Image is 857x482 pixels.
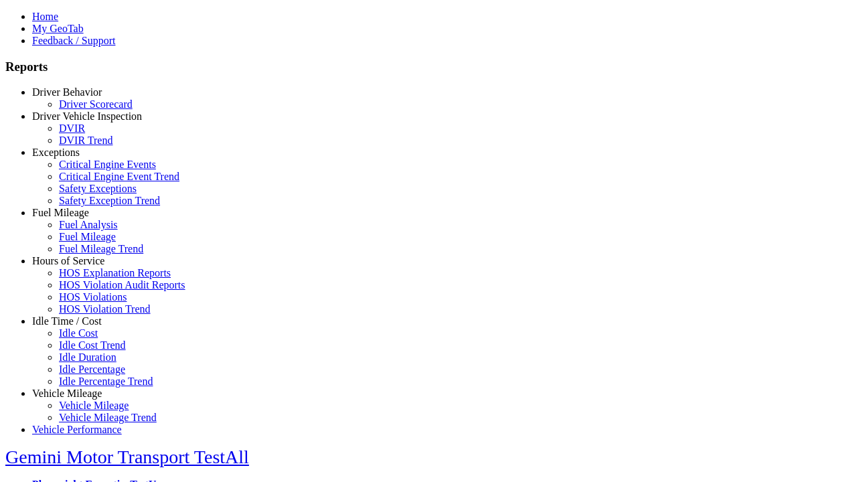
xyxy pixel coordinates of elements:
[59,135,112,146] a: DVIR Trend
[32,255,104,266] a: Hours of Service
[32,35,115,46] a: Feedback / Support
[32,424,122,435] a: Vehicle Performance
[59,351,116,363] a: Idle Duration
[59,171,179,182] a: Critical Engine Event Trend
[59,376,153,387] a: Idle Percentage Trend
[32,110,142,122] a: Driver Vehicle Inspection
[5,447,249,467] a: Gemini Motor Transport TestAll
[32,388,102,399] a: Vehicle Mileage
[32,207,89,218] a: Fuel Mileage
[59,195,160,206] a: Safety Exception Trend
[59,327,98,339] a: Idle Cost
[32,315,102,327] a: Idle Time / Cost
[32,147,80,158] a: Exceptions
[59,98,133,110] a: Driver Scorecard
[59,412,157,423] a: Vehicle Mileage Trend
[59,159,156,170] a: Critical Engine Events
[59,267,171,278] a: HOS Explanation Reports
[59,400,129,411] a: Vehicle Mileage
[59,364,125,375] a: Idle Percentage
[59,219,118,230] a: Fuel Analysis
[59,339,126,351] a: Idle Cost Trend
[59,243,143,254] a: Fuel Mileage Trend
[59,231,116,242] a: Fuel Mileage
[59,291,127,303] a: HOS Violations
[32,11,58,22] a: Home
[32,86,102,98] a: Driver Behavior
[59,303,151,315] a: HOS Violation Trend
[5,60,852,74] h3: Reports
[32,23,84,34] a: My GeoTab
[59,183,137,194] a: Safety Exceptions
[59,123,85,134] a: DVIR
[59,279,185,291] a: HOS Violation Audit Reports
